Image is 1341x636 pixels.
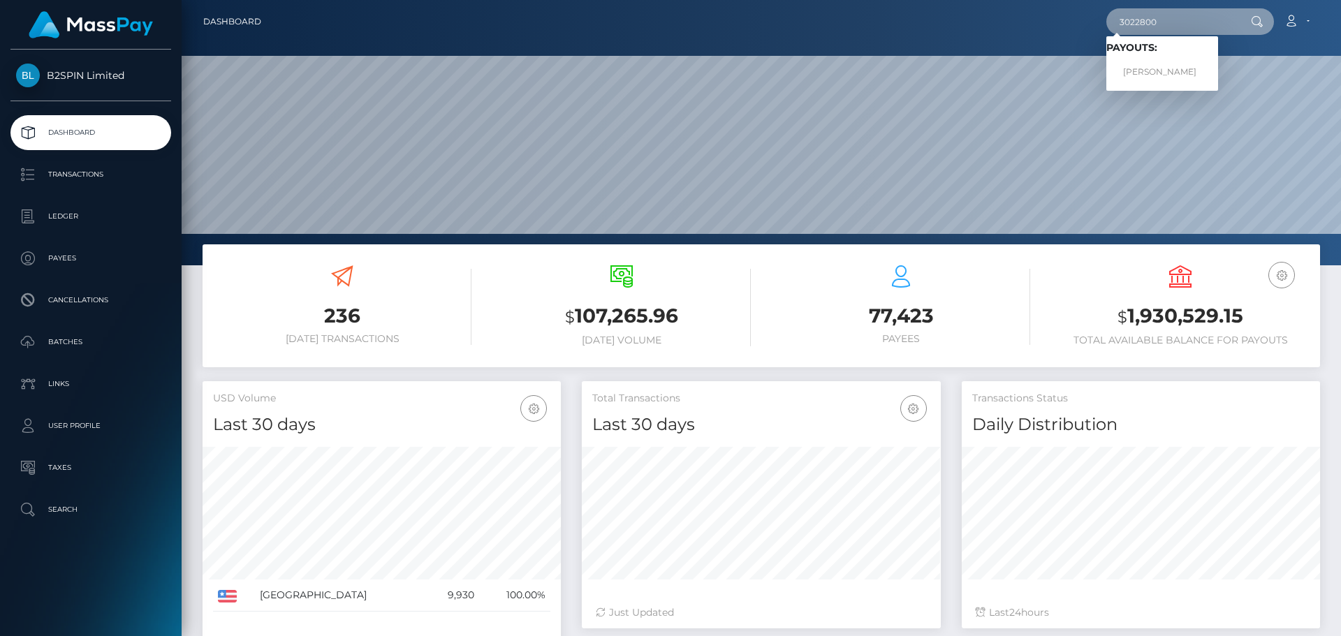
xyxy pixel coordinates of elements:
[10,492,171,527] a: Search
[10,283,171,318] a: Cancellations
[255,579,426,612] td: [GEOGRAPHIC_DATA]
[1106,59,1218,85] a: [PERSON_NAME]
[1106,8,1238,35] input: Search...
[10,157,171,192] a: Transactions
[1117,307,1127,327] small: $
[16,248,166,269] p: Payees
[16,122,166,143] p: Dashboard
[1051,334,1310,346] h6: Total Available Balance for Payouts
[16,499,166,520] p: Search
[479,579,551,612] td: 100.00%
[213,413,550,437] h4: Last 30 days
[1051,302,1310,331] h3: 1,930,529.15
[972,413,1310,437] h4: Daily Distribution
[772,333,1030,345] h6: Payees
[972,392,1310,406] h5: Transactions Status
[16,164,166,185] p: Transactions
[10,241,171,276] a: Payees
[10,199,171,234] a: Ledger
[16,374,166,394] p: Links
[1009,606,1021,619] span: 24
[16,64,40,87] img: B2SPIN Limited
[10,69,171,82] span: B2SPIN Limited
[492,302,751,331] h3: 107,265.96
[16,332,166,353] p: Batches
[203,7,261,36] a: Dashboard
[16,206,166,227] p: Ledger
[772,302,1030,330] h3: 77,423
[426,579,479,612] td: 9,930
[10,450,171,485] a: Taxes
[10,408,171,443] a: User Profile
[16,290,166,311] p: Cancellations
[592,413,930,437] h4: Last 30 days
[213,333,471,345] h6: [DATE] Transactions
[592,392,930,406] h5: Total Transactions
[565,307,575,327] small: $
[10,115,171,150] a: Dashboard
[596,605,926,620] div: Just Updated
[16,457,166,478] p: Taxes
[213,302,471,330] h3: 236
[218,590,237,602] img: US.png
[976,605,1306,620] div: Last hours
[1106,42,1218,54] h6: Payouts:
[213,392,550,406] h5: USD Volume
[16,415,166,436] p: User Profile
[29,11,153,38] img: MassPay Logo
[10,325,171,360] a: Batches
[492,334,751,346] h6: [DATE] Volume
[10,367,171,401] a: Links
